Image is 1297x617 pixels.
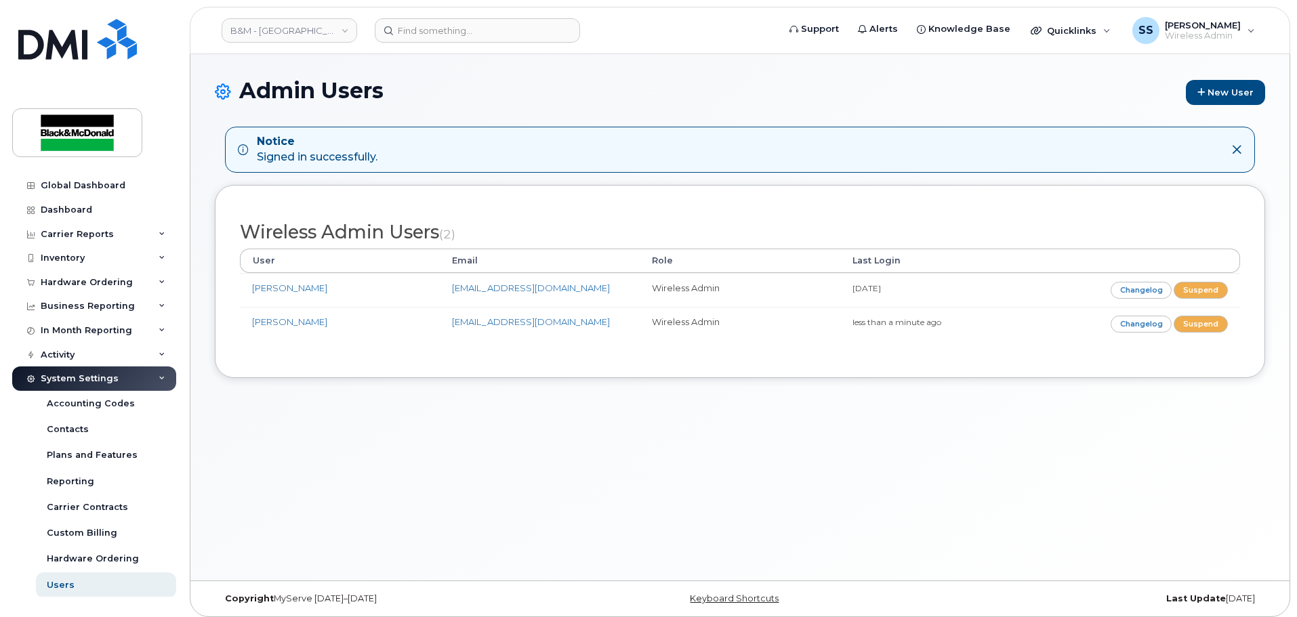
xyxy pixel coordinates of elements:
th: Last Login [840,249,1040,273]
small: less than a minute ago [852,317,941,327]
a: Suspend [1174,316,1228,333]
a: Suspend [1174,282,1228,299]
th: Email [440,249,640,273]
h1: Admin Users [215,79,1265,105]
a: [EMAIL_ADDRESS][DOMAIN_NAME] [452,316,610,327]
small: (2) [439,227,455,241]
div: [DATE] [915,593,1265,604]
th: User [240,249,440,273]
div: MyServe [DATE]–[DATE] [215,593,565,604]
div: Signed in successfully. [257,134,377,165]
h2: Wireless Admin Users [240,222,1240,242]
a: Changelog [1111,282,1172,299]
a: [PERSON_NAME] [252,282,327,293]
a: Changelog [1111,316,1172,333]
th: Role [640,249,840,273]
a: New User [1186,80,1265,105]
strong: Last Update [1166,593,1226,603]
a: [PERSON_NAME] [252,316,327,327]
td: Wireless Admin [640,307,840,341]
td: Wireless Admin [640,273,840,307]
strong: Copyright [225,593,274,603]
small: [DATE] [852,283,881,293]
strong: Notice [257,134,377,150]
a: Keyboard Shortcuts [690,593,779,603]
a: [EMAIL_ADDRESS][DOMAIN_NAME] [452,282,610,293]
